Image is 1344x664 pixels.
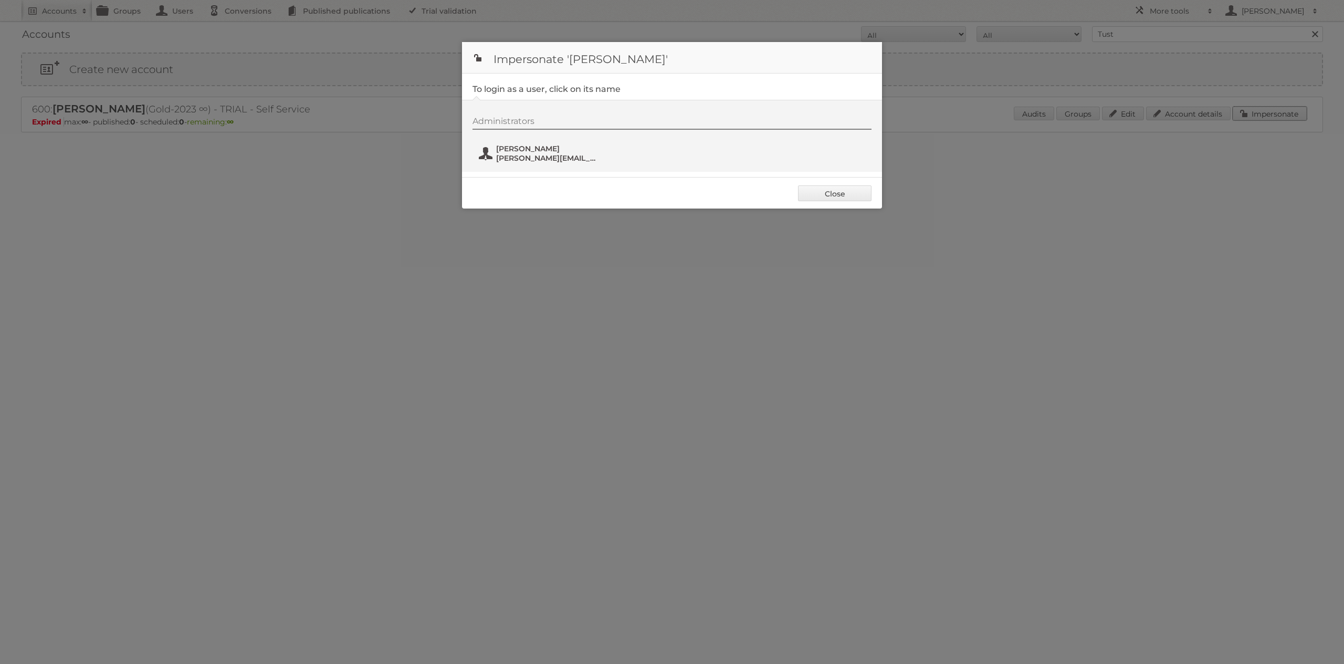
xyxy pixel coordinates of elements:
span: [PERSON_NAME] [496,144,598,153]
a: Close [798,185,871,201]
h1: Impersonate '[PERSON_NAME]' [462,42,882,74]
span: [PERSON_NAME][EMAIL_ADDRESS][DOMAIN_NAME] [496,153,598,163]
button: [PERSON_NAME] [PERSON_NAME][EMAIL_ADDRESS][DOMAIN_NAME] [478,143,601,164]
div: Administrators [472,116,871,130]
legend: To login as a user, click on its name [472,84,621,94]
